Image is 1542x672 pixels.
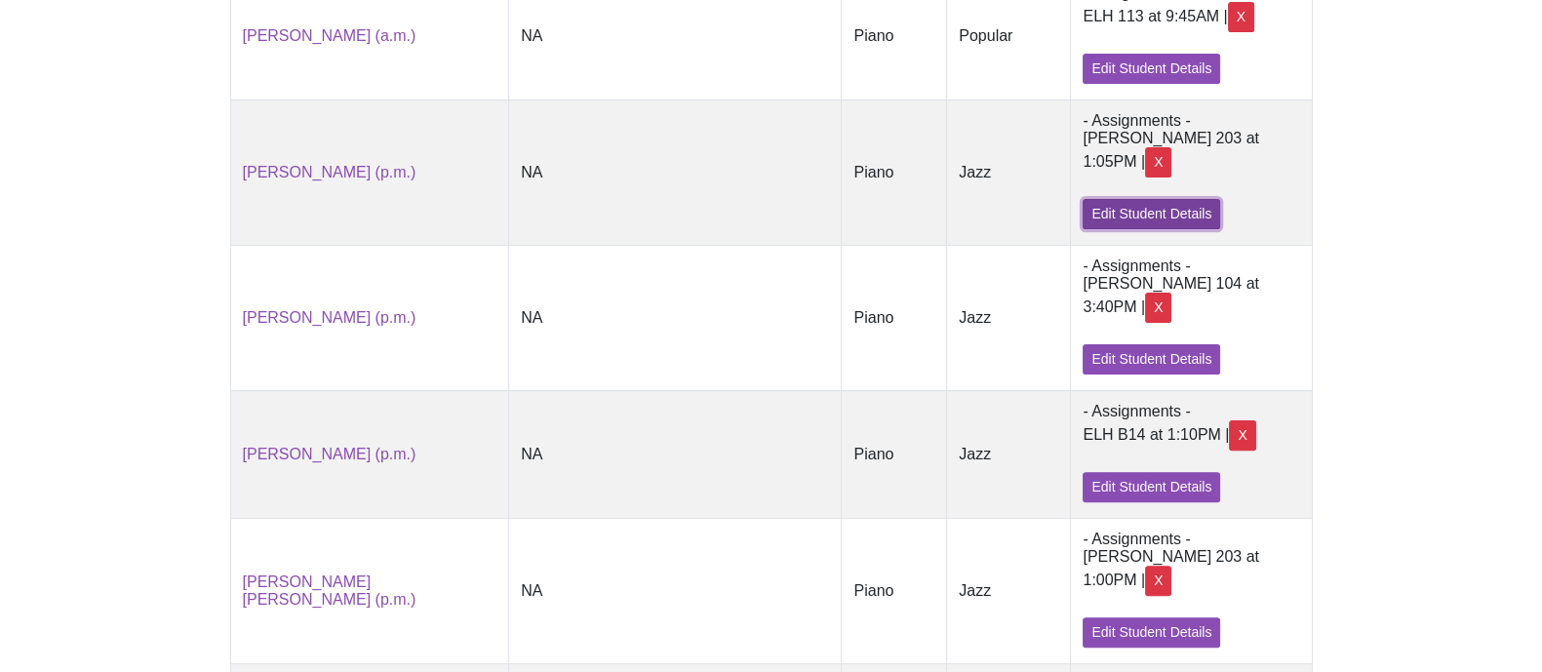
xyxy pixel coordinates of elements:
td: - Assignments - [1071,518,1312,663]
div: X [1145,293,1171,323]
td: Piano [842,518,947,663]
div: [PERSON_NAME] 104 at 3:40PM | [1083,275,1299,323]
td: NA [509,390,842,518]
td: - Assignments - [1071,390,1312,518]
a: Edit Student Details [1083,199,1220,229]
td: Jazz [947,99,1071,245]
td: Piano [842,245,947,390]
a: [PERSON_NAME] [PERSON_NAME] (p.m.) [243,573,416,608]
td: Jazz [947,245,1071,390]
td: Piano [842,390,947,518]
td: - Assignments - [1071,245,1312,390]
td: NA [509,518,842,663]
a: Edit Student Details [1083,617,1220,648]
td: Piano [842,99,947,245]
div: [PERSON_NAME] 203 at 1:05PM | [1083,130,1299,178]
div: X [1145,147,1171,178]
div: X [1228,2,1254,32]
div: ELH 113 at 9:45AM | [1083,2,1299,32]
a: Edit Student Details [1083,54,1220,84]
div: [PERSON_NAME] 203 at 1:00PM | [1083,548,1299,596]
div: X [1229,420,1255,451]
a: [PERSON_NAME] (p.m.) [243,309,416,326]
a: Edit Student Details [1083,344,1220,375]
a: [PERSON_NAME] (p.m.) [243,164,416,180]
div: ELH B14 at 1:10PM | [1083,420,1299,451]
td: NA [509,99,842,245]
div: X [1145,566,1171,596]
td: Jazz [947,390,1071,518]
a: [PERSON_NAME] (a.m.) [243,27,416,44]
td: Jazz [947,518,1071,663]
td: - Assignments - [1071,99,1312,245]
a: [PERSON_NAME] (p.m.) [243,446,416,462]
a: Edit Student Details [1083,472,1220,502]
td: NA [509,245,842,390]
